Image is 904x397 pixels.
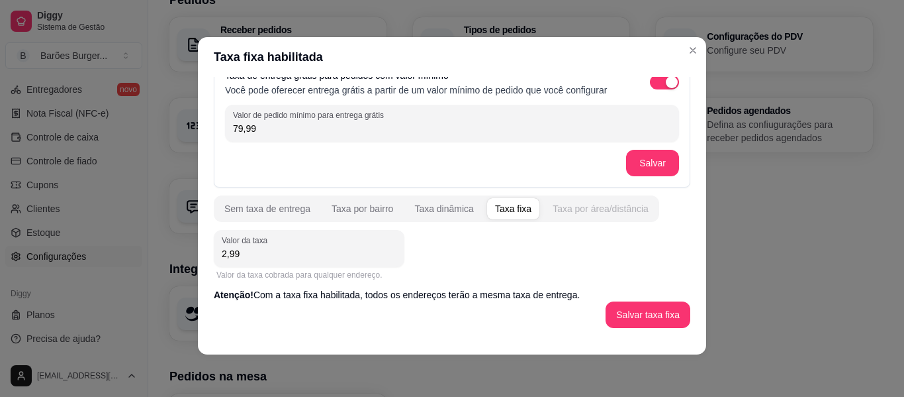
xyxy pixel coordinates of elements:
div: Valor da taxa cobrada para qualquer endereço. [216,270,402,280]
button: Salvar [626,150,679,176]
button: Close [682,40,703,61]
div: Taxa dinâmica [414,202,474,215]
p: Com a taxa fixa habilitada, todos os endereços terão a mesma taxa de entrega. [214,288,690,302]
input: Valor da taxa [222,247,396,260]
button: Salvar taxa fixa [606,302,690,328]
span: Atenção! [214,290,253,300]
label: Valor de pedido mínimo para entrega grátis [233,109,388,121]
input: Valor de pedido mínimo para entrega grátis [233,122,671,135]
p: Você pode oferecer entrega grátis a partir de um valor mínimo de pedido que você configurar [225,84,607,97]
div: Taxa por bairro [332,202,393,215]
div: Taxa fixa [495,202,531,215]
header: Taxa fixa habilitada [198,37,706,77]
div: Taxa por área/distância [553,202,649,215]
label: Valor da taxa [222,235,272,246]
div: Sem taxa de entrega [224,202,310,215]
